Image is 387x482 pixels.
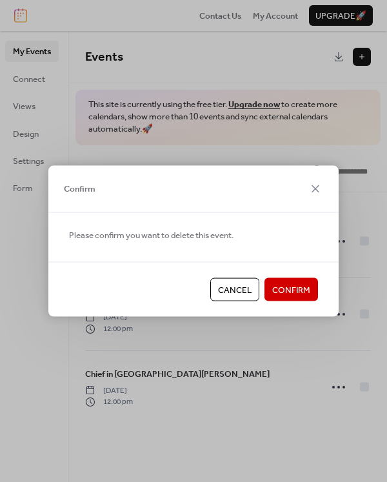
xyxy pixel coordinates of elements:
span: Please confirm you want to delete this event. [69,228,233,241]
span: Cancel [218,284,252,297]
button: Confirm [264,278,318,301]
button: Cancel [210,278,259,301]
span: Confirm [272,284,310,297]
span: Confirm [64,183,95,196]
